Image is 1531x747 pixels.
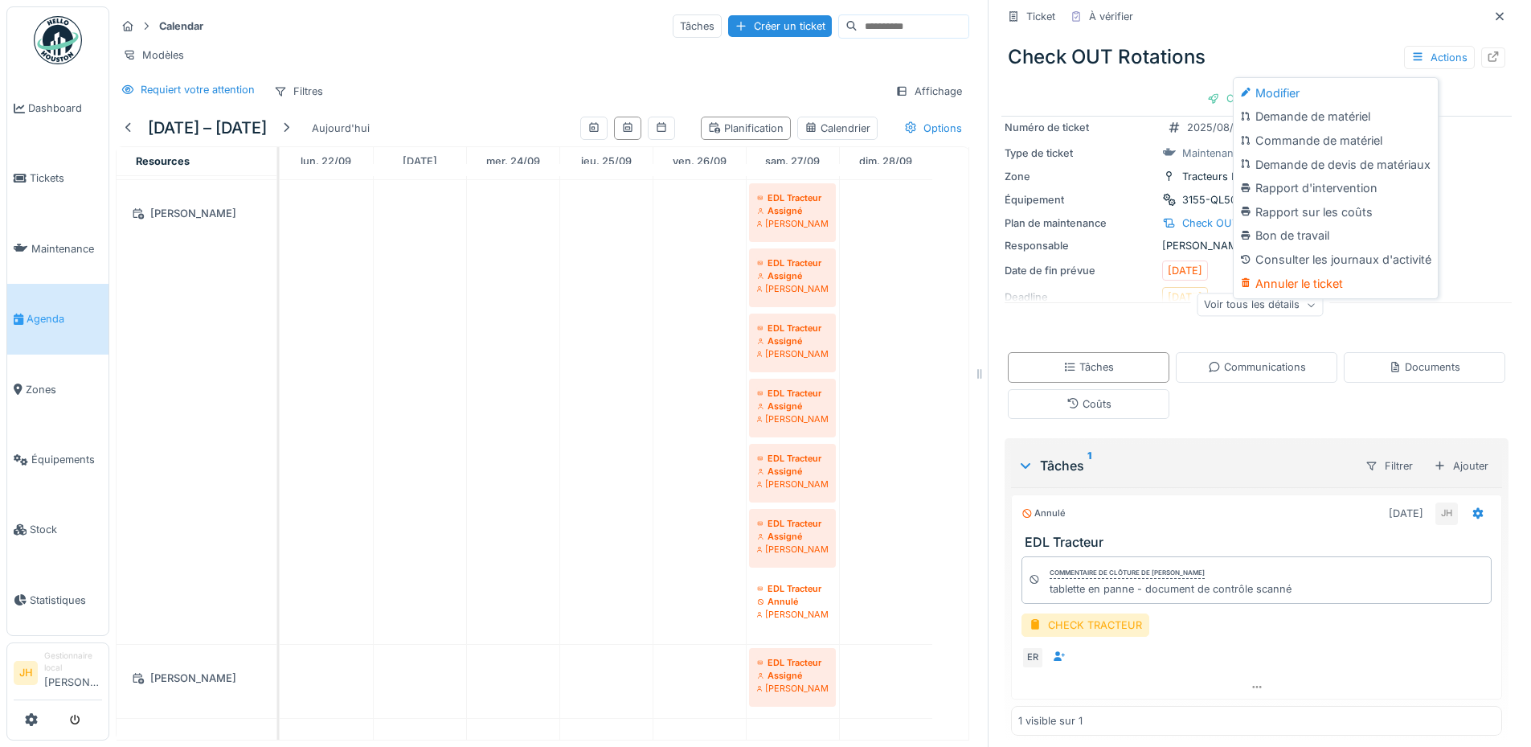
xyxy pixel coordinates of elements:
div: [PERSON_NAME] [757,478,828,490]
div: Assigné [757,269,828,282]
div: Annulé [1021,507,1066,520]
div: Ajouter [1427,454,1496,478]
div: Responsable [1005,238,1156,253]
div: Bon de travail [1237,224,1435,248]
div: [PERSON_NAME] [757,347,828,360]
div: [PERSON_NAME] [757,682,828,695]
div: EDL Tracteur [757,582,828,595]
div: Planification [708,121,784,136]
span: Tickets [30,170,102,186]
a: 23 septembre 2025 [399,150,441,172]
div: Coûts [1066,396,1111,412]
div: Filtrer [1358,454,1420,478]
div: 2025/08/446/M/02924 [1187,120,1303,135]
div: Commentaire de clôture de [PERSON_NAME] [1050,568,1205,579]
div: Créer un ticket [728,15,832,37]
a: 28 septembre 2025 [855,150,916,172]
strong: Calendar [153,18,210,34]
div: 1 visible sur 1 [1018,713,1083,729]
div: Assigné [757,669,828,682]
div: Calendrier [804,121,870,136]
div: EDL Tracteur [757,387,828,400]
h3: EDL Tracteur [1025,535,1495,550]
div: Clôturer le ticket [1201,88,1312,109]
div: Rapport sur les coûts [1237,200,1435,224]
div: Assigné [757,465,828,478]
div: Demande de matériel [1237,105,1435,129]
div: [DATE] [1168,263,1202,278]
span: Équipements [31,452,102,467]
a: 27 septembre 2025 [761,150,824,172]
div: Tâches [1017,456,1352,475]
div: Numéro de ticket [1005,120,1156,135]
div: Consulter les journaux d'activité [1237,248,1435,272]
sup: 1 [1087,456,1091,475]
div: Tracteurs PLL [1182,169,1249,184]
div: Affichage [888,80,969,103]
div: [PERSON_NAME] [1005,238,1508,253]
div: [DATE] [1389,506,1423,521]
div: Annulé [757,595,828,608]
div: JH [1435,503,1458,525]
div: EDL Tracteur [757,322,828,335]
div: Aujourd'hui [305,117,376,139]
span: Maintenance [31,241,102,257]
div: Annuler le ticket [1237,272,1435,296]
span: Agenda [27,311,102,326]
div: EDL Tracteur [757,191,828,204]
div: [PERSON_NAME] [757,282,828,295]
div: Check OUT Rotations [1001,36,1512,78]
div: Options [897,117,969,140]
span: Dashboard [28,101,102,116]
div: Assigné [757,530,828,543]
div: EDL Tracteur [757,257,828,269]
span: Zones [26,382,102,397]
span: Stock [30,522,102,537]
div: Tâches [1063,359,1114,375]
a: 22 septembre 2025 [297,150,355,172]
div: [PERSON_NAME] [126,203,267,224]
div: Check OUT Rotations [1182,215,1287,231]
div: [PERSON_NAME] [757,543,828,556]
div: Modifier [1237,81,1435,105]
div: Filtres [267,80,330,103]
div: 3155-QL5063 [1182,192,1250,207]
div: [PERSON_NAME] [126,668,267,688]
div: Type de ticket [1005,146,1156,161]
div: Commande de matériel [1237,129,1435,153]
div: Communications [1208,359,1306,375]
div: EDL Tracteur [757,517,828,530]
div: Actions [1404,46,1475,69]
div: EDL Tracteur [757,452,828,465]
div: [PERSON_NAME] [757,217,828,230]
div: Tâches [673,14,722,38]
div: Date de fin prévue [1005,263,1156,278]
div: Voir tous les détails [1197,293,1323,317]
a: 24 septembre 2025 [482,150,544,172]
div: Assigné [757,400,828,412]
div: Modèles [116,43,191,67]
a: 25 septembre 2025 [577,150,636,172]
li: JH [14,661,38,685]
span: Statistiques [30,593,102,608]
div: Assigné [757,335,828,347]
div: Zone [1005,169,1156,184]
div: Demande de devis de matériaux [1237,153,1435,177]
img: Badge_color-CXgf-gQk.svg [34,16,82,64]
div: Ticket [1026,9,1055,24]
div: Rapport d'intervention [1237,176,1435,200]
div: tablette en panne - document de contrôle scanné [1050,581,1292,597]
div: Équipement [1005,192,1156,207]
h5: [DATE] – [DATE] [148,118,267,137]
li: [PERSON_NAME] [44,650,102,696]
div: À vérifier [1089,9,1133,24]
div: EDL Tracteur [757,656,828,669]
div: Documents [1389,359,1460,375]
div: ER [1021,646,1044,669]
div: Requiert votre attention [141,82,255,97]
div: CHECK TRACTEUR [1021,614,1149,637]
div: Plan de maintenance [1005,215,1156,231]
div: Maintenance [1182,146,1245,161]
a: 26 septembre 2025 [669,150,731,172]
div: Gestionnaire local [44,650,102,675]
